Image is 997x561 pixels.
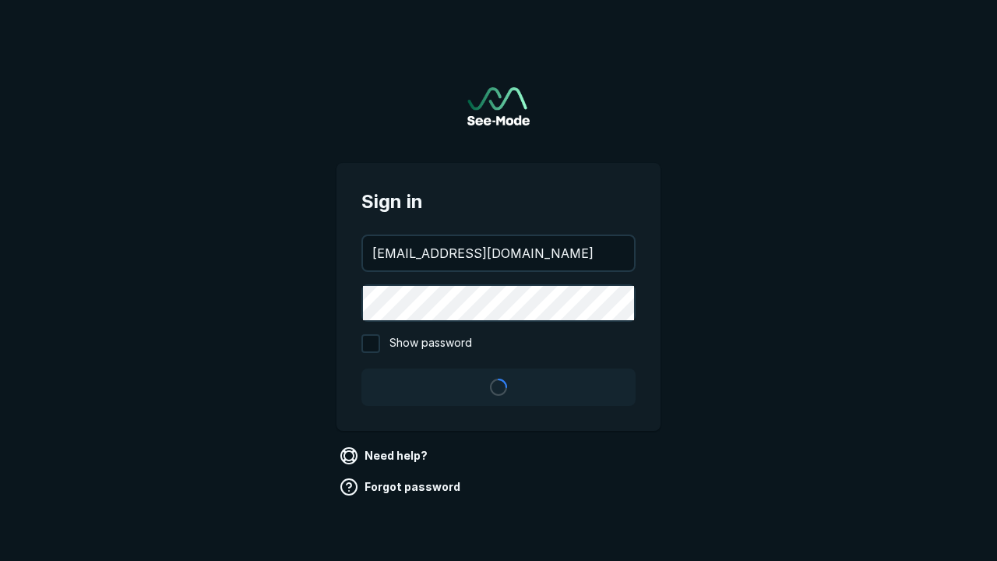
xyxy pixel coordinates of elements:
img: See-Mode Logo [467,87,530,125]
span: Show password [389,334,472,353]
a: Go to sign in [467,87,530,125]
a: Forgot password [336,475,467,499]
input: your@email.com [363,236,634,270]
a: Need help? [336,443,434,468]
span: Sign in [361,188,636,216]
